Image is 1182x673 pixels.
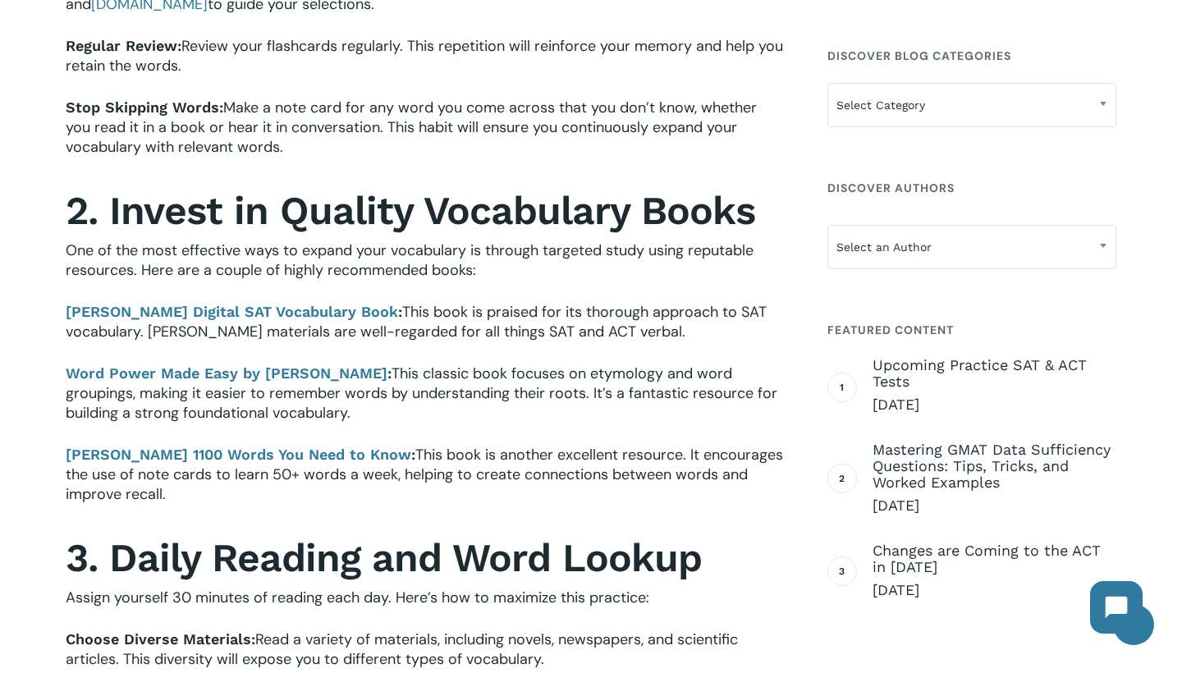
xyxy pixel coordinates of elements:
span: Make a note card for any word you come across that you don’t know, whether you read it in a book ... [66,98,757,157]
span: This book is another excellent resource. It encourages the use of note cards to learn 50+ words a... [66,445,783,504]
a: Upcoming Practice SAT & ACT Tests [DATE] [873,357,1116,414]
b: : [387,364,392,382]
h4: Featured Content [827,315,1116,345]
span: Read a variety of materials, including novels, newspapers, and scientific articles. This diversit... [66,630,738,669]
span: One of the most effective ways to expand your vocabulary is through targeted study using reputabl... [66,240,754,280]
b: [PERSON_NAME] 1100 Words You Need to Know [66,446,411,463]
b: [PERSON_NAME] Digital SAT Vocabulary Book [66,303,398,320]
b: Choose Diverse Materials: [66,630,255,648]
h4: Discover Blog Categories [827,41,1116,71]
a: Word Power Made Easy by [PERSON_NAME] [66,364,387,383]
a: [PERSON_NAME] 1100 Words You Need to Know [66,445,411,465]
span: Changes are Coming to the ACT in [DATE] [873,543,1116,575]
span: This classic book focuses on etymology and word groupings, making it easier to remember words by ... [66,364,777,423]
span: Assign yourself 30 minutes of reading each day. Here’s how to maximize this practice: [66,588,649,607]
b: Regular Review: [66,37,181,54]
span: Select Category [828,88,1116,122]
span: Select an Author [828,230,1116,264]
iframe: Chatbot [1074,565,1159,650]
span: [DATE] [873,580,1116,600]
span: Select an Author [827,225,1116,269]
strong: 3. Daily Reading and Word Lookup [66,534,702,581]
b: : [398,303,402,320]
h4: Discover Authors [827,173,1116,203]
b: Word Power Made Easy by [PERSON_NAME] [66,364,387,382]
span: [DATE] [873,395,1116,414]
span: [DATE] [873,496,1116,515]
span: This book is praised for its thorough approach to SAT vocabulary. [PERSON_NAME] materials are wel... [66,302,767,341]
strong: 2. Invest in Quality Vocabulary Books [66,187,755,234]
span: Mastering GMAT Data Sufficiency Questions: Tips, Tricks, and Worked Examples [873,442,1116,491]
a: [PERSON_NAME] Digital SAT Vocabulary Book [66,302,398,322]
span: Review your flashcards regularly. This repetition will reinforce your memory and help you retain ... [66,36,783,76]
b: : [411,446,415,463]
b: Stop Skipping Words: [66,98,223,116]
span: Select Category [827,83,1116,127]
a: Changes are Coming to the ACT in [DATE] [DATE] [873,543,1116,600]
span: Upcoming Practice SAT & ACT Tests [873,357,1116,390]
a: Mastering GMAT Data Sufficiency Questions: Tips, Tricks, and Worked Examples [DATE] [873,442,1116,515]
